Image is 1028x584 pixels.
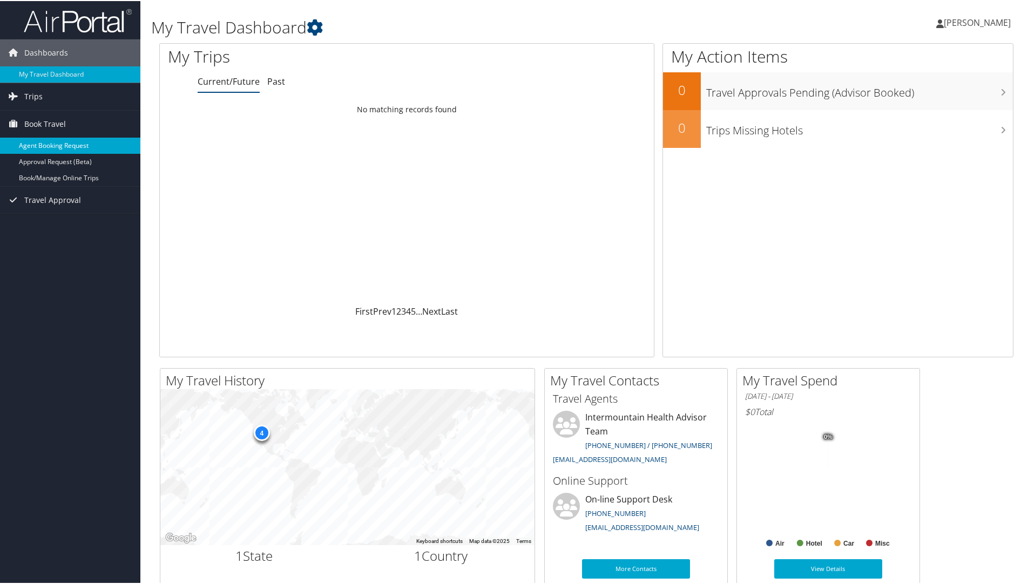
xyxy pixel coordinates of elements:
a: Past [267,74,285,86]
a: [PHONE_NUMBER] / [PHONE_NUMBER] [585,439,712,449]
h2: 0 [663,118,701,136]
span: $0 [745,405,755,417]
div: 4 [253,424,269,440]
a: [EMAIL_ADDRESS][DOMAIN_NAME] [553,453,667,463]
a: [PHONE_NUMBER] [585,507,646,517]
h1: My Travel Dashboard [151,15,732,38]
text: Car [843,539,854,546]
a: Last [441,304,458,316]
h3: Travel Approvals Pending (Advisor Booked) [706,79,1013,99]
h2: 0 [663,80,701,98]
h6: Total [745,405,911,417]
a: Prev [373,304,391,316]
a: [EMAIL_ADDRESS][DOMAIN_NAME] [585,521,699,531]
text: Misc [875,539,890,546]
h2: My Travel History [166,370,535,389]
h3: Trips Missing Hotels [706,117,1013,137]
a: Terms (opens in new tab) [516,537,531,543]
a: 4 [406,304,411,316]
a: 2 [396,304,401,316]
a: 5 [411,304,416,316]
tspan: 0% [824,433,833,439]
a: 1 [391,304,396,316]
span: Book Travel [24,110,66,137]
text: Air [775,539,784,546]
a: [PERSON_NAME] [936,5,1022,38]
text: Hotel [806,539,822,546]
button: Keyboard shortcuts [416,537,463,544]
h2: State [168,546,340,564]
a: 0Trips Missing Hotels [663,109,1013,147]
li: Intermountain Health Advisor Team [547,410,725,467]
td: No matching records found [160,99,654,118]
a: More Contacts [582,558,690,578]
a: Open this area in Google Maps (opens a new window) [163,530,199,544]
a: Current/Future [198,74,260,86]
li: On-line Support Desk [547,492,725,536]
span: … [416,304,422,316]
span: Dashboards [24,38,68,65]
h6: [DATE] - [DATE] [745,390,911,400]
span: Travel Approval [24,186,81,213]
span: [PERSON_NAME] [944,16,1011,28]
a: 0Travel Approvals Pending (Advisor Booked) [663,71,1013,109]
h3: Online Support [553,472,719,487]
span: Map data ©2025 [469,537,510,543]
span: 1 [235,546,243,563]
a: Next [422,304,441,316]
a: 3 [401,304,406,316]
h3: Travel Agents [553,390,719,405]
a: First [355,304,373,316]
h2: My Travel Spend [742,370,919,389]
img: airportal-logo.png [24,7,132,32]
img: Google [163,530,199,544]
span: Trips [24,82,43,109]
h1: My Action Items [663,44,1013,67]
h1: My Trips [168,44,440,67]
span: 1 [414,546,422,563]
h2: My Travel Contacts [550,370,727,389]
h2: Country [356,546,527,564]
a: View Details [774,558,882,578]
